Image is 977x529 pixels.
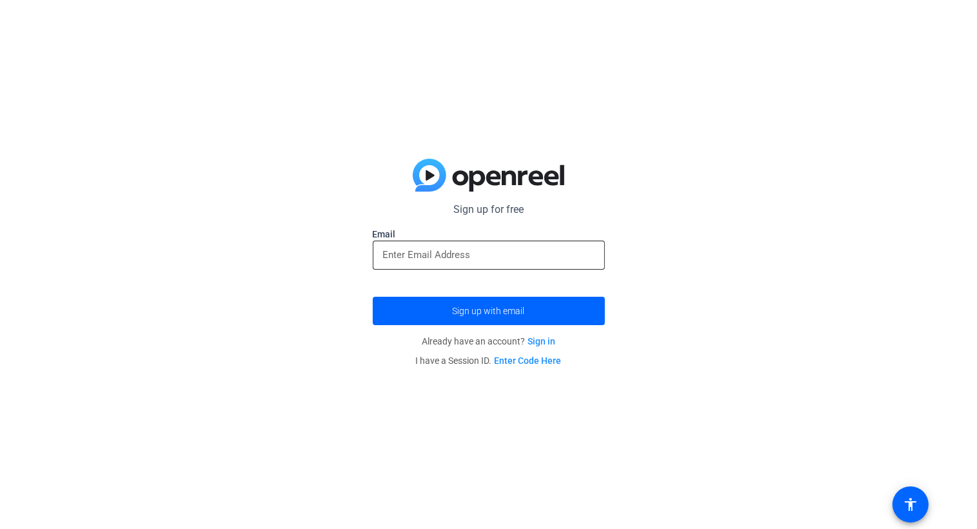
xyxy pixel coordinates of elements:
[373,228,605,241] label: Email
[495,355,562,366] a: Enter Code Here
[373,297,605,325] button: Sign up with email
[416,355,562,366] span: I have a Session ID.
[528,336,555,346] a: Sign in
[413,159,564,192] img: blue-gradient.svg
[373,202,605,217] p: Sign up for free
[903,497,918,512] mat-icon: accessibility
[422,336,555,346] span: Already have an account?
[383,247,595,263] input: Enter Email Address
